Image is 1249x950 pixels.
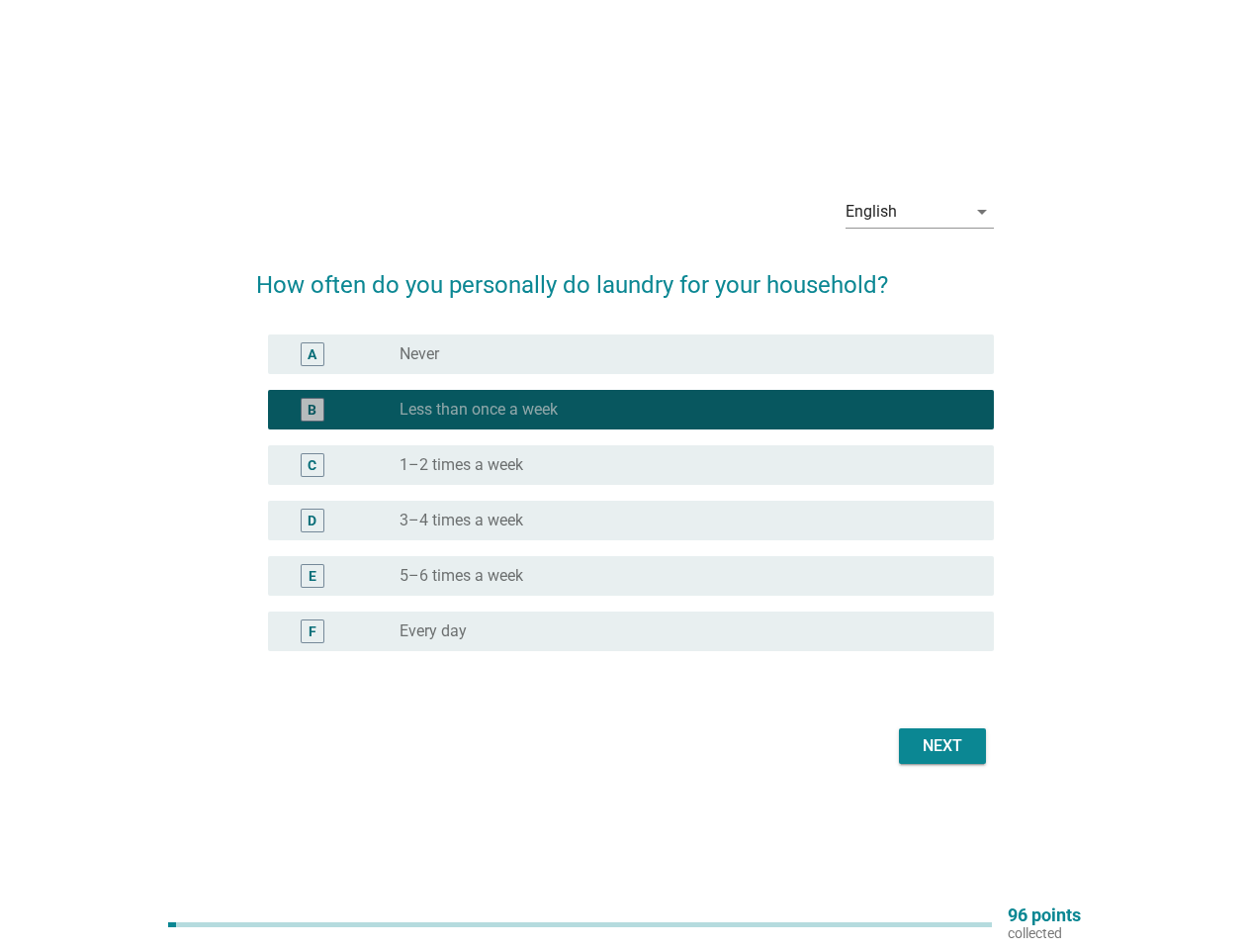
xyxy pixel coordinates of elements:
label: 1–2 times a week [400,455,523,475]
div: F [309,621,316,642]
div: English [846,203,897,221]
label: 3–4 times a week [400,511,523,530]
label: Never [400,344,439,364]
div: A [308,344,316,365]
button: Next [899,728,986,764]
p: collected [1008,924,1081,942]
div: Next [915,734,970,758]
label: Less than once a week [400,400,558,420]
div: D [308,511,316,531]
i: arrow_drop_down [970,200,994,224]
div: C [308,455,316,476]
label: Every day [400,621,467,641]
h2: How often do you personally do laundry for your household? [256,247,994,303]
p: 96 points [1008,906,1081,924]
label: 5–6 times a week [400,566,523,586]
div: B [308,400,316,421]
div: E [309,566,316,587]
